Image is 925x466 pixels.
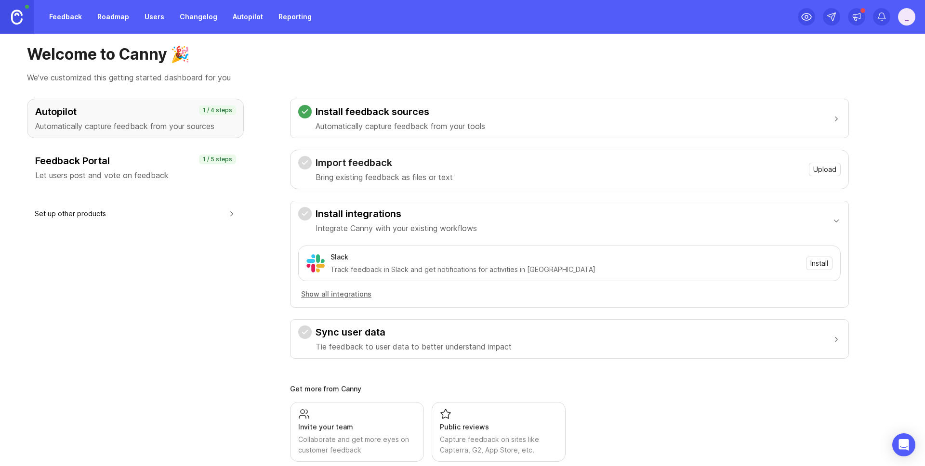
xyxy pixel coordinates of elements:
h1: Welcome to Canny 🎉 [27,45,898,64]
a: Changelog [174,8,223,26]
a: Users [139,8,170,26]
p: Automatically capture feedback from your tools [316,120,485,132]
a: Autopilot [227,8,269,26]
p: 1 / 5 steps [203,155,232,163]
button: Upload [809,163,841,176]
button: Feedback PortalLet users post and vote on feedback1 / 5 steps [27,148,244,187]
button: Install integrationsIntegrate Canny with your existing workflows [298,201,841,240]
a: Show all integrations [298,289,841,299]
div: Capture feedback on sites like Capterra, G2, App Store, etc. [440,434,557,455]
p: Let users post and vote on feedback [35,169,236,181]
span: Install [810,259,828,268]
p: Tie feedback to user data to better understand impact [316,341,512,352]
button: AutopilotAutomatically capture feedback from your sources1 / 4 steps [27,99,244,138]
p: Integrate Canny with your existing workflows [316,222,477,234]
a: Feedback [43,8,88,26]
button: Install [806,257,832,270]
h3: Import feedback [316,156,453,169]
h3: Feedback Portal [35,154,236,168]
p: Bring existing feedback as files or text [316,171,453,183]
div: Invite your team [298,422,416,432]
h3: Autopilot [35,105,236,118]
a: Invite your teamCollaborate and get more eyes on customer feedback [290,402,424,462]
button: Sync user dataTie feedback to user data to better understand impact [298,320,841,358]
button: _ [898,8,915,26]
button: Install feedback sourcesAutomatically capture feedback from your tools [298,99,841,138]
img: Slack [306,254,325,272]
div: Get more from Canny [290,386,849,392]
button: Show all integrations [298,289,374,299]
div: Open Intercom Messenger [892,433,915,456]
img: Canny Home [11,10,23,25]
p: Automatically capture feedback from your sources [35,120,236,132]
button: Set up other products [35,203,236,224]
span: Upload [813,165,836,174]
h3: Install integrations [316,207,477,220]
a: Public reviewsCapture feedback on sites like Capterra, G2, App Store, etc. [432,402,566,462]
div: Public reviews [440,422,557,432]
a: Reporting [273,8,317,26]
h3: Sync user data [316,325,512,339]
h3: Install feedback sources [316,105,485,118]
div: Track feedback in Slack and get notifications for activities in [GEOGRAPHIC_DATA] [330,264,800,275]
p: 1 / 4 steps [203,106,232,114]
div: Slack [330,252,348,262]
div: Install integrationsIntegrate Canny with your existing workflows [298,240,841,307]
a: Roadmap [92,8,135,26]
p: We've customized this getting started dashboard for you [27,72,898,83]
div: Collaborate and get more eyes on customer feedback [298,434,416,455]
